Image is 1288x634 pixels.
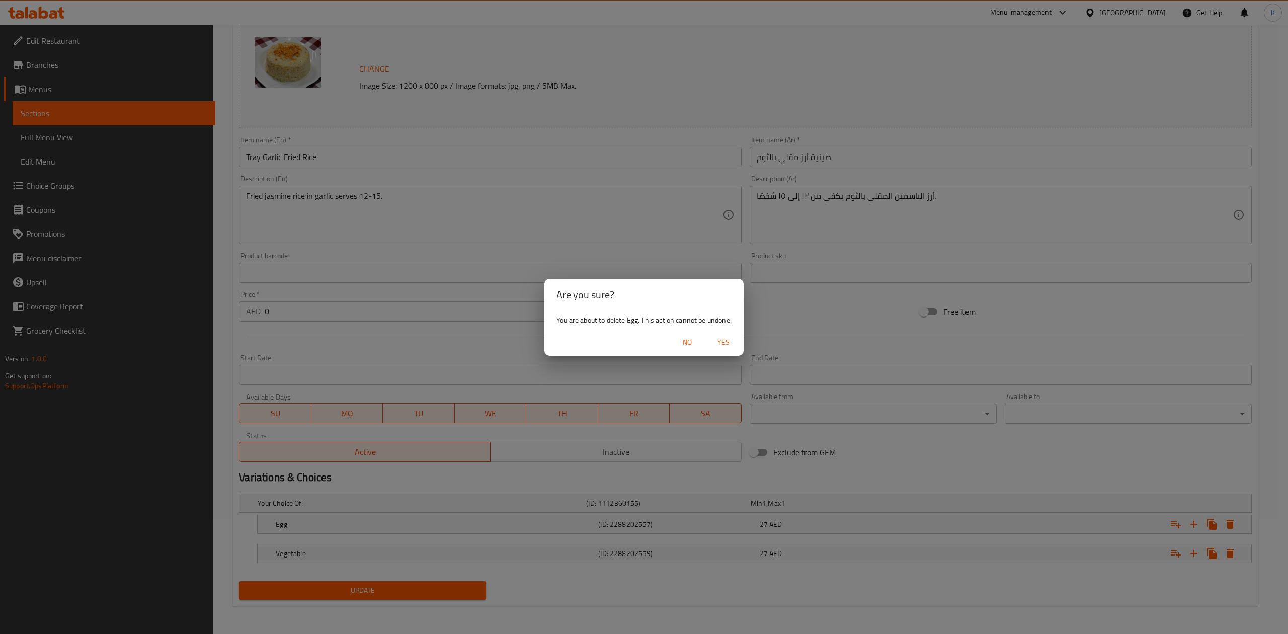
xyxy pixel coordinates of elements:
h2: Are you sure? [556,287,732,303]
span: Yes [711,336,736,349]
button: Yes [707,333,740,352]
button: No [671,333,703,352]
span: No [675,336,699,349]
div: You are about to delete Egg. This action cannot be undone. [544,311,744,329]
